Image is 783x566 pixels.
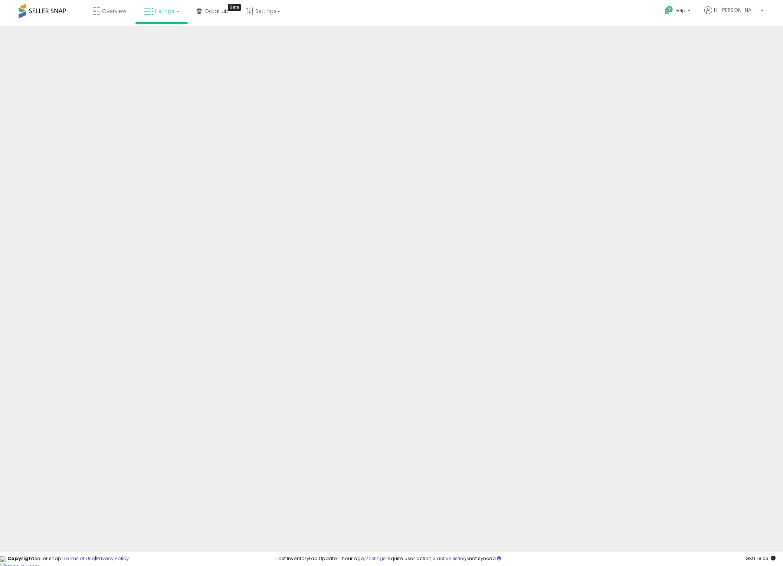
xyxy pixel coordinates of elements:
[228,4,241,11] div: Tooltip anchor
[675,7,685,14] span: Help
[704,6,764,23] a: Hi [PERSON_NAME]
[102,7,126,15] span: Overview
[205,7,229,15] span: DataHub
[664,6,674,15] i: Get Help
[155,7,174,15] span: Listings
[714,6,759,14] span: Hi [PERSON_NAME]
